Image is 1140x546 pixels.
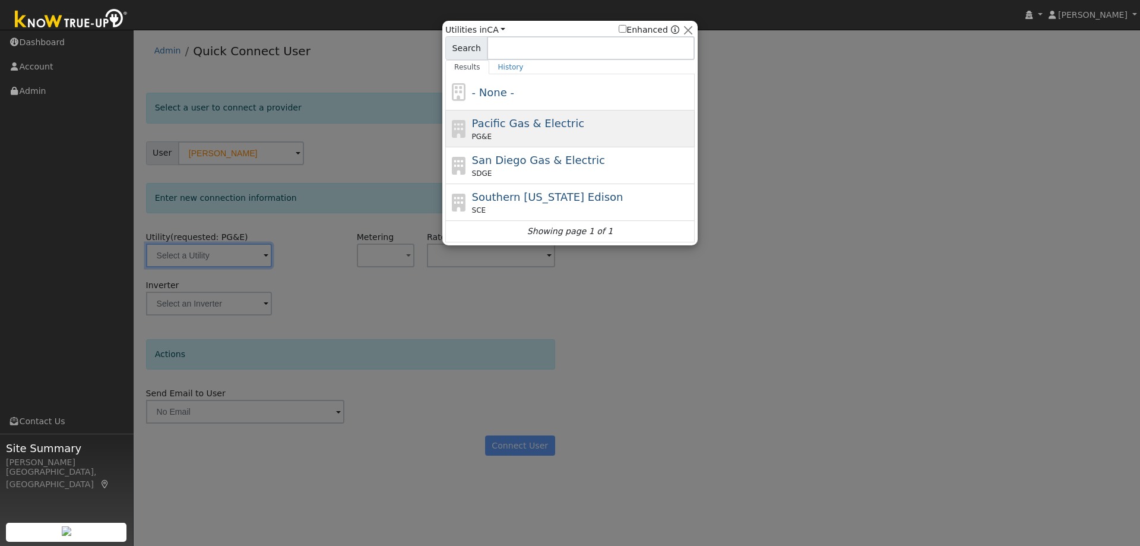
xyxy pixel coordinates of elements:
[62,526,71,536] img: retrieve
[445,60,489,74] a: Results
[472,117,584,130] span: Pacific Gas & Electric
[445,36,487,60] span: Search
[6,456,127,469] div: [PERSON_NAME]
[472,168,492,179] span: SDGE
[445,24,505,36] span: Utilities in
[1058,10,1128,20] span: [PERSON_NAME]
[9,7,134,33] img: Know True-Up
[489,60,533,74] a: History
[619,24,679,36] span: Show enhanced providers
[472,191,623,203] span: Southern [US_STATE] Edison
[487,25,505,34] a: CA
[472,205,486,216] span: SCE
[472,86,514,99] span: - None -
[472,154,605,166] span: San Diego Gas & Electric
[527,225,613,238] i: Showing page 1 of 1
[671,25,679,34] a: Enhanced Providers
[6,440,127,456] span: Site Summary
[619,24,668,36] label: Enhanced
[6,466,127,491] div: [GEOGRAPHIC_DATA], [GEOGRAPHIC_DATA]
[472,131,492,142] span: PG&E
[100,479,110,489] a: Map
[619,25,626,33] input: Enhanced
